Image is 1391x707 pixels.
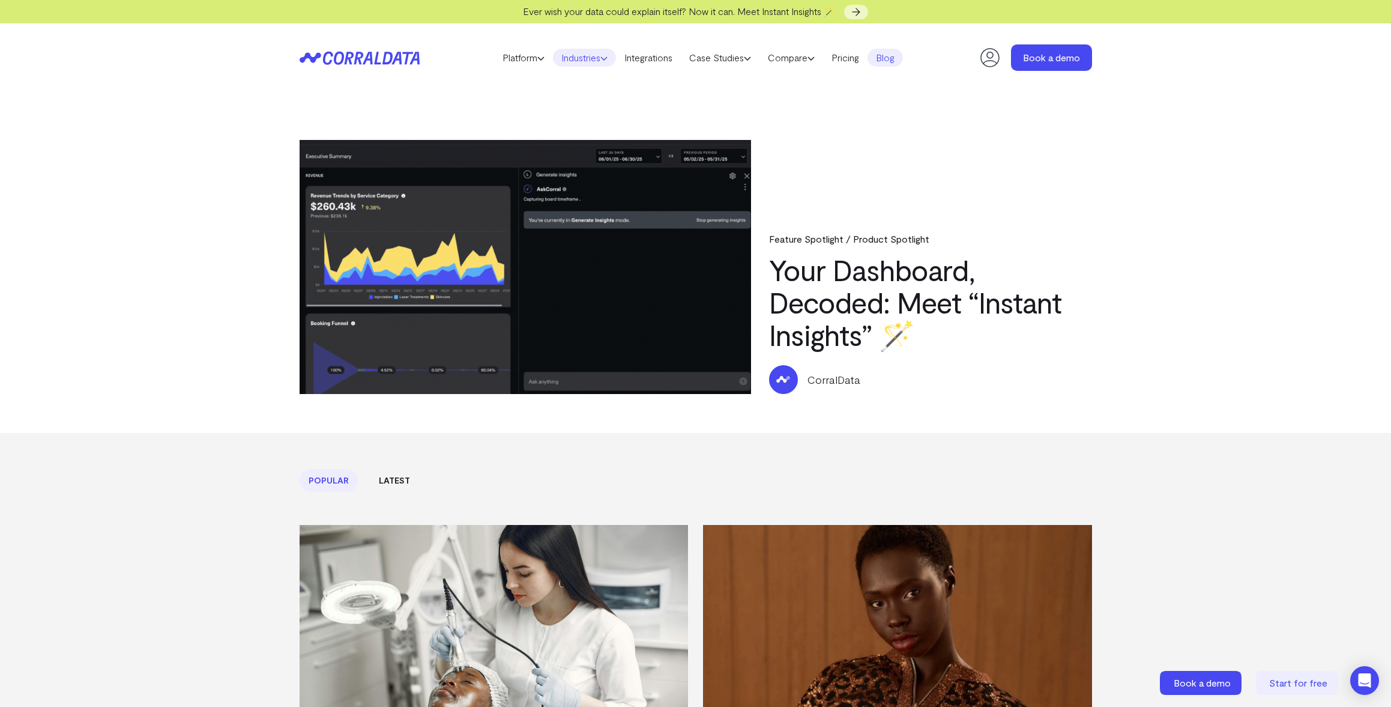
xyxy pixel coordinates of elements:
a: Start for free [1256,671,1340,695]
span: Book a demo [1174,677,1231,688]
a: Integrations [616,49,681,67]
a: Compare [759,49,823,67]
a: Latest [370,469,419,492]
a: Case Studies [681,49,759,67]
a: Platform [494,49,553,67]
a: Pricing [823,49,867,67]
a: Book a demo [1160,671,1244,695]
div: Feature Spotlight / Product Spotlight [769,233,1092,244]
span: Ever wish your data could explain itself? Now it can. Meet Instant Insights 🪄 [523,5,836,17]
span: Start for free [1269,677,1327,688]
div: Open Intercom Messenger [1350,666,1379,695]
a: Blog [867,49,903,67]
a: Your Dashboard, Decoded: Meet “Instant Insights” 🪄 [769,252,1061,352]
a: Industries [553,49,616,67]
a: Popular [300,469,358,492]
a: Book a demo [1011,44,1092,71]
p: CorralData [807,372,860,387]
